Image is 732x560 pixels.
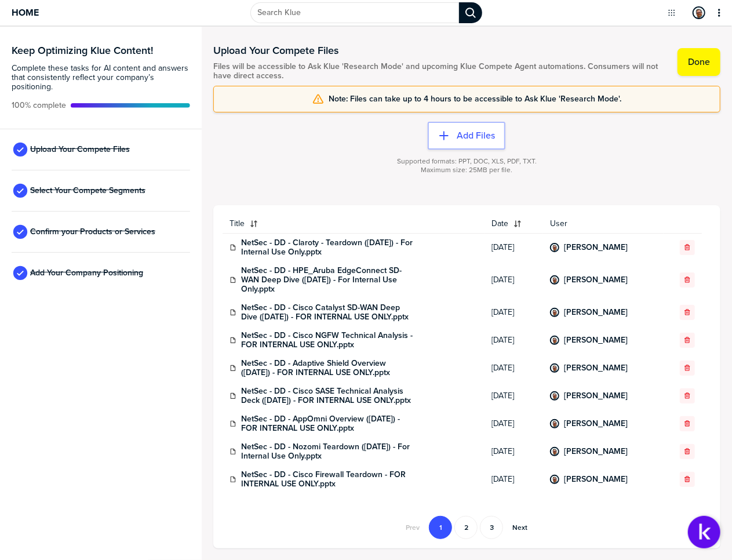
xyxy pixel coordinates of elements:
[30,145,130,154] span: Upload Your Compete Files
[491,419,536,428] span: [DATE]
[12,101,66,110] span: Active
[399,516,427,539] button: Go to previous page
[551,365,558,372] img: 3f52aea00f59351d4b34b17d24a3c45a-sml.png
[241,387,415,405] a: NetSec - DD - Cisco SASE Technical Analysis Deck ([DATE]) - FOR INTERNAL USE ONLY.pptx
[688,56,710,68] label: Done
[491,475,536,484] span: [DATE]
[688,516,720,548] button: Open Support Center
[551,392,558,399] img: 3f52aea00f59351d4b34b17d24a3c45a-sml.png
[241,470,415,489] a: NetSec - DD - Cisco Firewall Teardown - FOR INTERNAL USE ONLY.pptx
[230,219,245,228] span: Title
[550,275,559,285] div: Dan Wohlgemuth
[241,238,415,257] a: NetSec - DD - Claroty - Teardown ([DATE]) - For Internal Use Only.pptx
[397,157,537,166] span: Supported formats: PPT, DOC, XLS, PDF, TXT.
[457,130,495,141] label: Add Files
[551,448,558,455] img: 3f52aea00f59351d4b34b17d24a3c45a-sml.png
[691,5,706,20] a: Edit Profile
[491,447,536,456] span: [DATE]
[551,337,558,344] img: 3f52aea00f59351d4b34b17d24a3c45a-sml.png
[398,516,536,539] nav: Pagination Navigation
[421,166,512,174] span: Maximum size: 25MB per file.
[241,442,415,461] a: NetSec - DD - Nozomi Teardown ([DATE]) - For Internal Use Only.pptx
[564,308,628,317] a: [PERSON_NAME]
[564,336,628,345] a: [PERSON_NAME]
[30,268,143,278] span: Add Your Company Positioning
[550,336,559,345] div: Dan Wohlgemuth
[485,214,543,233] button: Date
[550,475,559,484] div: Dan Wohlgemuth
[550,447,559,456] div: Dan Wohlgemuth
[564,391,628,401] a: [PERSON_NAME]
[550,363,559,373] div: Dan Wohlgemuth
[491,219,508,228] span: Date
[551,420,558,427] img: 3f52aea00f59351d4b34b17d24a3c45a-sml.png
[694,8,704,18] img: 3f52aea00f59351d4b34b17d24a3c45a-sml.png
[550,419,559,428] div: Dan Wohlgemuth
[666,7,678,19] button: Open Drop
[678,48,720,76] button: Done
[693,6,705,19] div: Dan Wohlgemuth
[241,359,415,377] a: NetSec - DD - Adaptive Shield Overview ([DATE]) - FOR INTERNAL USE ONLY.pptx
[241,414,415,433] a: NetSec - DD - AppOmni Overview ([DATE]) - FOR INTERNAL USE ONLY.pptx
[551,476,558,483] img: 3f52aea00f59351d4b34b17d24a3c45a-sml.png
[491,391,536,401] span: [DATE]
[250,2,459,23] input: Search Klue
[12,8,39,17] span: Home
[12,64,190,92] span: Complete these tasks for AI content and answers that consistently reflect your company’s position...
[223,214,485,233] button: Title
[491,243,536,252] span: [DATE]
[505,516,534,539] button: Go to next page
[564,363,628,373] a: [PERSON_NAME]
[491,308,536,317] span: [DATE]
[213,62,666,81] span: Files will be accessible to Ask Klue 'Research Mode' and upcoming Klue Compete Agent automations....
[564,275,628,285] a: [PERSON_NAME]
[550,308,559,317] div: Dan Wohlgemuth
[12,45,190,56] h3: Keep Optimizing Klue Content!
[550,219,657,228] span: User
[550,391,559,401] div: Dan Wohlgemuth
[329,94,621,104] span: Note: Files can take up to 4 hours to be accessible to Ask Klue 'Research Mode'.
[550,243,559,252] div: Dan Wohlgemuth
[30,227,155,237] span: Confirm your Products or Services
[564,243,628,252] a: [PERSON_NAME]
[551,244,558,251] img: 3f52aea00f59351d4b34b17d24a3c45a-sml.png
[213,43,666,57] h1: Upload Your Compete Files
[30,186,145,195] span: Select Your Compete Segments
[459,2,482,23] div: Search Klue
[241,331,415,350] a: NetSec - DD - Cisco NGFW Technical Analysis - FOR INTERNAL USE ONLY.pptx
[454,516,478,539] button: Go to page 2
[491,363,536,373] span: [DATE]
[428,122,505,150] button: Add Files
[564,447,628,456] a: [PERSON_NAME]
[491,336,536,345] span: [DATE]
[480,516,503,539] button: Go to page 3
[551,277,558,283] img: 3f52aea00f59351d4b34b17d24a3c45a-sml.png
[551,309,558,316] img: 3f52aea00f59351d4b34b17d24a3c45a-sml.png
[241,303,415,322] a: NetSec - DD - Cisco Catalyst SD-WAN Deep Dive ([DATE]) - FOR INTERNAL USE ONLY.pptx
[564,419,628,428] a: [PERSON_NAME]
[491,275,536,285] span: [DATE]
[564,475,628,484] a: [PERSON_NAME]
[241,266,415,294] a: NetSec - DD - HPE_Aruba EdgeConnect SD-WAN Deep Dive ([DATE]) - For Internal Use Only.pptx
